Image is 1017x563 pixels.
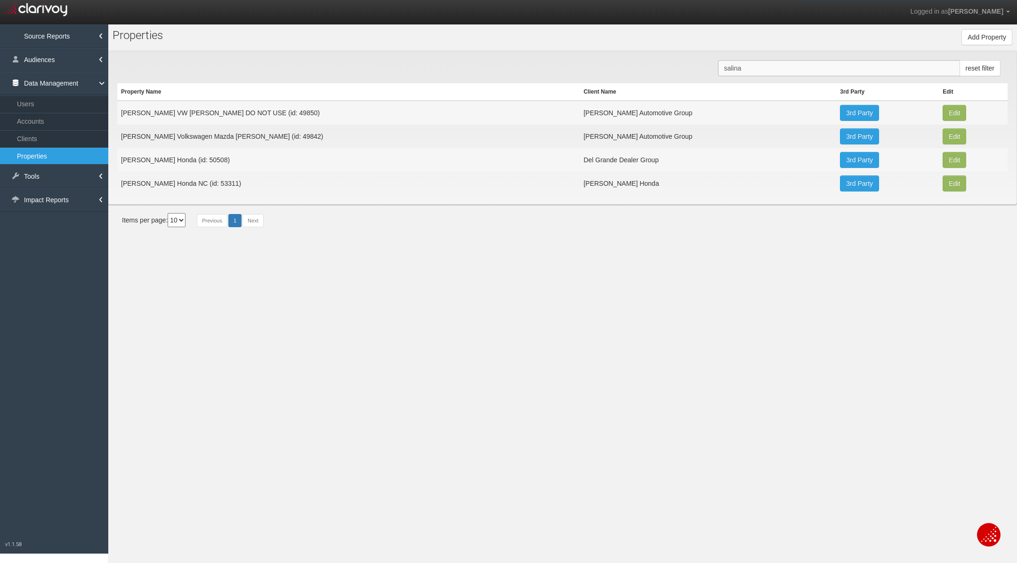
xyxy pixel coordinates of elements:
a: 3rd Party [840,105,879,121]
button: Edit [943,152,966,168]
button: Edit [943,128,966,144]
td: [PERSON_NAME] Honda [580,172,836,195]
th: 3rd Party [836,83,939,101]
td: [PERSON_NAME] Honda NC (id: 53311) [117,172,580,195]
input: Search Properties [718,60,960,76]
td: [PERSON_NAME] Honda (id: 50508) [117,148,580,172]
td: [PERSON_NAME] VW [PERSON_NAME] DO NOT USE (id: 49850) [117,101,580,125]
td: [PERSON_NAME] Automotive Group [580,125,836,148]
td: Del Grande Dealer Group [580,148,836,172]
h1: Pr perties [113,29,382,41]
th: Property Name [117,83,580,101]
a: 1 [228,214,242,227]
td: [PERSON_NAME] Automotive Group [580,101,836,125]
button: Add Property [961,29,1012,45]
button: reset filter [960,60,1001,76]
td: [PERSON_NAME] Volkswagen Mazda [PERSON_NAME] (id: 49842) [117,125,580,148]
a: Next [242,214,264,227]
a: 3rd Party [840,128,879,144]
button: Edit [943,105,966,121]
a: Logged in as[PERSON_NAME] [903,0,1017,23]
a: Previous [197,214,227,227]
a: 3rd Party [840,175,879,191]
div: Items per page: [122,213,186,227]
a: 3rd Party [840,152,879,168]
span: [PERSON_NAME] [948,8,1003,15]
th: Client Name [580,83,836,101]
th: Edit [939,83,1008,101]
span: o [123,29,129,42]
span: Logged in as [910,8,948,15]
button: Edit [943,175,966,191]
